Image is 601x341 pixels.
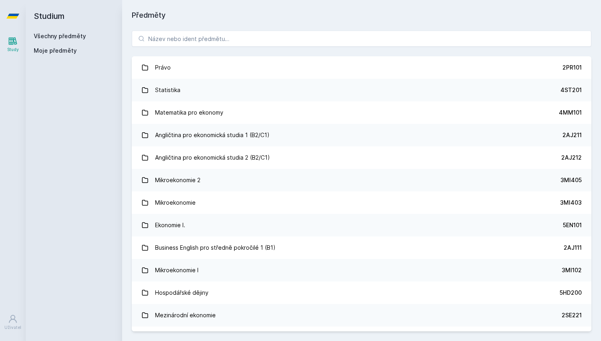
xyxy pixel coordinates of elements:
[155,307,216,323] div: Mezinárodní ekonomie
[132,101,591,124] a: Matematika pro ekonomy 4MM101
[559,109,582,117] div: 4MM101
[155,105,223,121] div: Matematika pro ekonomy
[561,154,582,162] div: 2AJ212
[562,131,582,139] div: 2AJ211
[563,221,582,229] div: 5EN101
[132,304,591,327] a: Mezinárodní ekonomie 2SE221
[155,285,209,301] div: Hospodářské dějiny
[132,169,591,191] a: Mikroekonomie 2 3MI405
[132,79,591,101] a: Statistika 4ST201
[155,217,185,233] div: Ekonomie I.
[562,311,582,319] div: 2SE221
[155,127,270,143] div: Angličtina pro ekonomická studia 1 (B2/C1)
[560,289,582,297] div: 5HD200
[155,172,200,188] div: Mikroekonomie 2
[155,240,276,256] div: Business English pro středně pokročilé 1 (B1)
[132,191,591,214] a: Mikroekonomie 3MI403
[132,281,591,304] a: Hospodářské dějiny 5HD200
[132,124,591,146] a: Angličtina pro ekonomická studia 1 (B2/C1) 2AJ211
[132,259,591,281] a: Mikroekonomie I 3MI102
[7,47,19,53] div: Study
[34,47,77,55] span: Moje předměty
[560,176,582,184] div: 3MI405
[4,325,21,331] div: Uživatel
[155,262,198,278] div: Mikroekonomie I
[560,199,582,207] div: 3MI403
[155,82,180,98] div: Statistika
[155,60,171,76] div: Právo
[564,244,582,252] div: 2AJ111
[132,56,591,79] a: Právo 2PR101
[132,236,591,259] a: Business English pro středně pokročilé 1 (B1) 2AJ111
[132,146,591,169] a: Angličtina pro ekonomická studia 2 (B2/C1) 2AJ212
[562,64,582,72] div: 2PR101
[155,150,270,166] div: Angličtina pro ekonomická studia 2 (B2/C1)
[34,33,86,39] a: Všechny předměty
[562,266,582,274] div: 3MI102
[155,195,196,211] div: Mikroekonomie
[132,10,591,21] h1: Předměty
[2,32,24,57] a: Study
[560,86,582,94] div: 4ST201
[132,31,591,47] input: Název nebo ident předmětu…
[132,214,591,236] a: Ekonomie I. 5EN101
[2,310,24,335] a: Uživatel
